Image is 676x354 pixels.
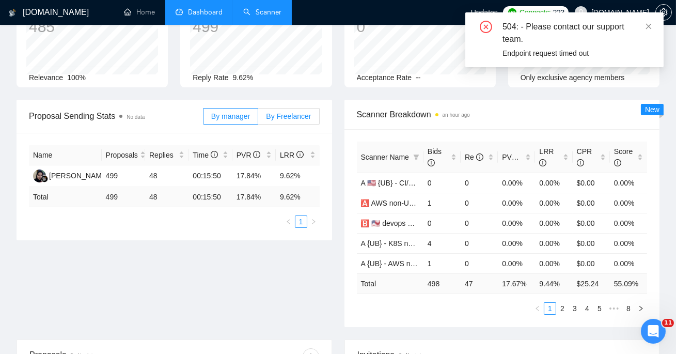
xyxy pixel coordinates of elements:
[577,9,585,16] span: user
[266,112,311,120] span: By Freelancer
[282,216,295,228] li: Previous Page
[211,112,250,120] span: By manager
[573,273,610,294] td: $ 25.24
[188,8,223,17] span: Dashboard
[443,112,470,118] time: an hour ago
[534,305,541,312] span: left
[361,179,496,187] a: A 🇺🇸 {UB} - CI/CD US/AU/CA relevant exp
[106,149,138,161] span: Proposals
[411,149,421,165] span: filter
[193,151,217,159] span: Time
[102,165,145,187] td: 499
[480,21,492,33] span: close-circle
[145,145,188,165] th: Replies
[423,273,461,294] td: 498
[535,173,572,193] td: 0.00%
[656,8,671,17] span: setting
[461,213,498,233] td: 0
[544,302,556,315] li: 1
[645,105,659,114] span: New
[573,173,610,193] td: $0.00
[461,253,498,273] td: 0
[423,253,461,273] td: 1
[145,165,188,187] td: 48
[498,273,535,294] td: 17.67 %
[577,159,584,166] span: info-circle
[361,153,409,161] span: Scanner Name
[286,219,292,225] span: left
[498,173,535,193] td: 0.00%
[623,303,634,314] a: 8
[461,273,498,294] td: 47
[535,273,572,294] td: 9.44 %
[295,216,307,227] a: 1
[498,253,535,273] td: 0.00%
[127,114,145,120] span: No data
[29,187,102,207] td: Total
[357,73,412,82] span: Acceptance Rate
[498,193,535,213] td: 0.00%
[29,145,102,165] th: Name
[502,21,651,45] div: 504: - Please contact our support team.
[535,193,572,213] td: 0.00%
[102,145,145,165] th: Proposals
[635,302,647,315] button: right
[581,302,593,315] li: 4
[188,165,232,187] td: 00:15:50
[539,147,554,167] span: LRR
[498,213,535,233] td: 0.00%
[610,173,647,193] td: 0.00%
[423,213,461,233] td: 0
[614,159,621,166] span: info-circle
[519,153,526,161] span: info-circle
[531,302,544,315] li: Previous Page
[124,8,155,17] a: homeHome
[465,153,483,161] span: Re
[622,302,635,315] li: 8
[423,173,461,193] td: 0
[573,213,610,233] td: $0.00
[557,303,568,314] a: 2
[416,73,420,82] span: --
[276,165,319,187] td: 9.62%
[594,303,605,314] a: 5
[461,233,498,253] td: 0
[237,151,261,159] span: PVR
[638,305,644,312] span: right
[581,303,593,314] a: 4
[539,159,546,166] span: info-circle
[307,216,320,228] button: right
[573,193,610,213] td: $0.00
[361,239,518,248] a: A {UB} - K8S non-US/AU/[GEOGRAPHIC_DATA]
[280,151,304,159] span: LRR
[188,187,232,207] td: 00:15:50
[428,159,435,166] span: info-circle
[232,187,276,207] td: 17.84 %
[232,165,276,187] td: 17.84%
[573,233,610,253] td: $0.00
[614,147,633,167] span: Score
[645,23,652,30] span: close
[610,253,647,273] td: 0.00%
[535,253,572,273] td: 0.00%
[610,193,647,213] td: 0.00%
[193,73,228,82] span: Reply Rate
[423,193,461,213] td: 1
[361,259,521,268] a: A {UB} - AWS non-US/AU/[GEOGRAPHIC_DATA]
[41,175,48,182] img: gigradar-bm.png
[610,273,647,294] td: 55.09 %
[556,302,569,315] li: 2
[428,147,442,167] span: Bids
[49,170,108,181] div: [PERSON_NAME]
[610,213,647,233] td: 0.00%
[310,219,317,225] span: right
[471,8,498,17] span: Updates
[641,319,666,344] iframe: Intercom live chat
[461,173,498,193] td: 0
[145,187,188,207] td: 48
[655,4,672,21] button: setting
[211,151,218,158] span: info-circle
[9,5,16,21] img: logo
[610,233,647,253] td: 0.00%
[498,233,535,253] td: 0.00%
